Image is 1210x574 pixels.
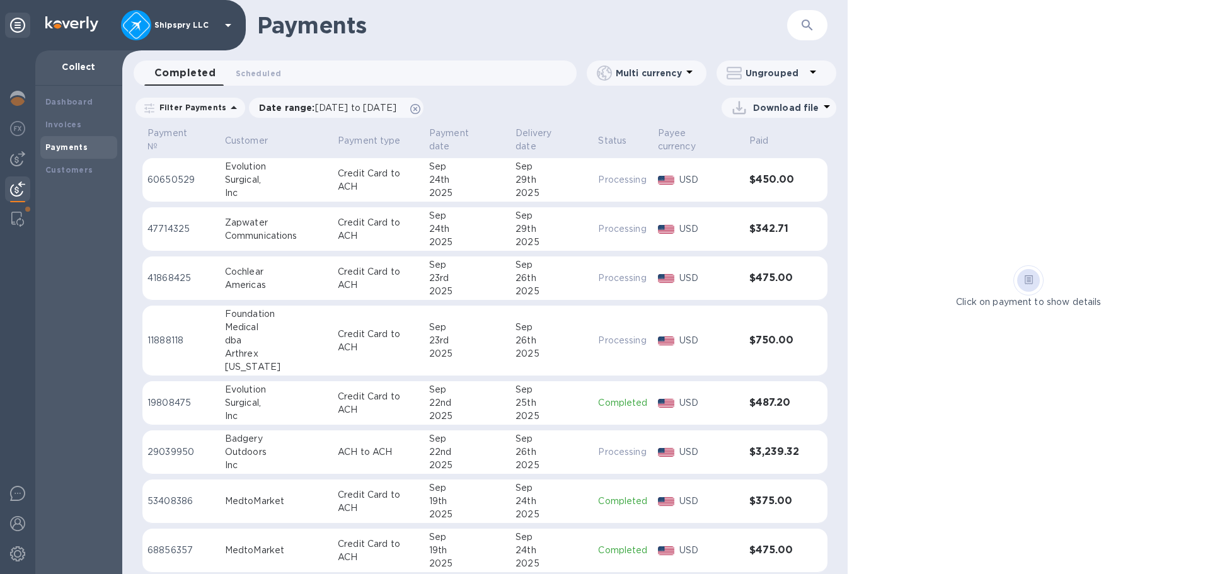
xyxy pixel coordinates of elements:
div: Sep [516,432,588,445]
div: Sep [429,160,505,173]
p: 68856357 [147,544,215,557]
p: Click on payment to show details [956,296,1101,309]
div: Sep [516,531,588,544]
p: Credit Card to ACH [338,265,419,292]
p: USD [679,272,739,285]
div: 24th [429,222,505,236]
p: USD [679,222,739,236]
p: Filter Payments [154,102,226,113]
div: 2025 [516,508,588,521]
div: Evolution [225,383,328,396]
div: Surgical, [225,396,328,410]
div: Arthrex [225,347,328,360]
p: Ungrouped [746,67,805,79]
p: 60650529 [147,173,215,187]
div: 2025 [429,236,505,249]
b: Invoices [45,120,81,129]
p: Credit Card to ACH [338,537,419,564]
div: Sep [429,383,505,396]
div: Sep [429,432,505,445]
h1: Payments [257,12,787,38]
p: Delivery date [516,127,572,153]
div: Sep [429,258,505,272]
div: Unpin categories [5,13,30,38]
span: Payment № [147,127,215,153]
div: 2025 [429,347,505,360]
span: Customer [225,134,284,147]
p: Processing [598,334,647,347]
p: 47714325 [147,222,215,236]
img: USD [658,399,675,408]
div: 2025 [429,557,505,570]
p: ACH to ACH [338,445,419,459]
div: 2025 [516,459,588,472]
div: Sep [516,321,588,334]
div: Zapwater [225,216,328,229]
div: 19th [429,544,505,557]
b: Customers [45,165,93,175]
p: Credit Card to ACH [338,216,419,243]
div: 24th [516,544,588,557]
p: Completed [598,544,647,557]
p: Completed [598,396,647,410]
div: Sep [516,209,588,222]
div: MedtoMarket [225,495,328,508]
p: Credit Card to ACH [338,390,419,416]
div: 26th [516,445,588,459]
span: [DATE] to [DATE] [315,103,396,113]
p: 41868425 [147,272,215,285]
p: Payment date [429,127,489,153]
span: Delivery date [516,127,588,153]
span: Status [598,134,643,147]
p: Payment type [338,134,401,147]
div: 2025 [429,187,505,200]
b: Dashboard [45,97,93,106]
img: USD [658,336,675,345]
div: Sep [429,321,505,334]
p: Payment № [147,127,199,153]
img: USD [658,497,675,506]
div: 2025 [429,285,505,298]
p: 53408386 [147,495,215,508]
p: Collect [45,60,112,73]
div: Sep [516,160,588,173]
div: Inc [225,410,328,423]
p: USD [679,173,739,187]
p: Processing [598,445,647,459]
p: Credit Card to ACH [338,488,419,515]
h3: $750.00 [749,335,802,347]
div: 2025 [516,187,588,200]
img: USD [658,225,675,234]
div: 26th [516,334,588,347]
p: USD [679,445,739,459]
div: Surgical, [225,173,328,187]
div: Foundation [225,307,328,321]
div: 2025 [516,347,588,360]
h3: $487.20 [749,397,802,409]
p: USD [679,544,739,557]
h3: $342.71 [749,223,802,235]
div: 29th [516,173,588,187]
span: Completed [154,64,216,82]
p: Customer [225,134,268,147]
h3: $450.00 [749,174,802,186]
img: Logo [45,16,98,32]
span: Payee currency [658,127,739,153]
p: 19808475 [147,396,215,410]
span: Payment date [429,127,505,153]
div: Sep [516,383,588,396]
p: Processing [598,272,647,285]
div: 23rd [429,272,505,285]
div: 2025 [429,410,505,423]
div: [US_STATE] [225,360,328,374]
p: Credit Card to ACH [338,167,419,193]
div: Communications [225,229,328,243]
div: 23rd [429,334,505,347]
div: Americas [225,278,328,292]
p: Shipspry LLC [154,21,217,30]
div: 29th [516,222,588,236]
b: Payments [45,142,88,152]
div: 24th [429,173,505,187]
div: 25th [516,396,588,410]
p: Payee currency [658,127,723,153]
